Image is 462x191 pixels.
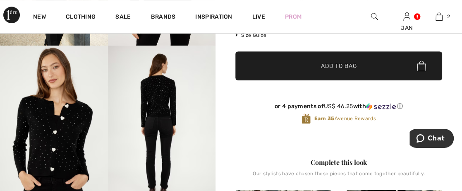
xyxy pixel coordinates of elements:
[33,13,46,22] a: New
[66,13,96,22] a: Clothing
[436,12,443,22] img: My Bag
[391,24,423,32] div: JAN
[151,13,176,22] a: Brands
[302,113,311,124] img: Avenue Rewards
[371,12,378,22] img: search the website
[314,116,334,121] strong: Earn 35
[252,12,265,21] a: Live
[235,51,442,80] button: Add to Bag
[285,12,302,21] a: Prom
[447,13,450,20] span: 2
[235,171,442,183] div: Our stylists have chosen these pieces that come together beautifully.
[195,13,232,22] span: Inspiration
[235,103,442,113] div: or 4 payments ofUS$ 46.25withSezzle Click to learn more about Sezzle
[409,129,454,150] iframe: Opens a widget where you can chat to one of our agents
[115,13,131,22] a: Sale
[403,12,410,22] img: My Info
[417,60,426,71] img: Bag.svg
[235,31,266,39] span: Size Guide
[324,103,353,110] span: US$ 46.25
[424,12,455,22] a: 2
[366,103,396,110] img: Sezzle
[235,103,442,110] div: or 4 payments of with
[3,7,20,23] img: 1ère Avenue
[235,157,442,167] div: Complete this look
[403,12,410,20] a: Sign In
[321,62,357,70] span: Add to Bag
[314,115,376,122] span: Avenue Rewards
